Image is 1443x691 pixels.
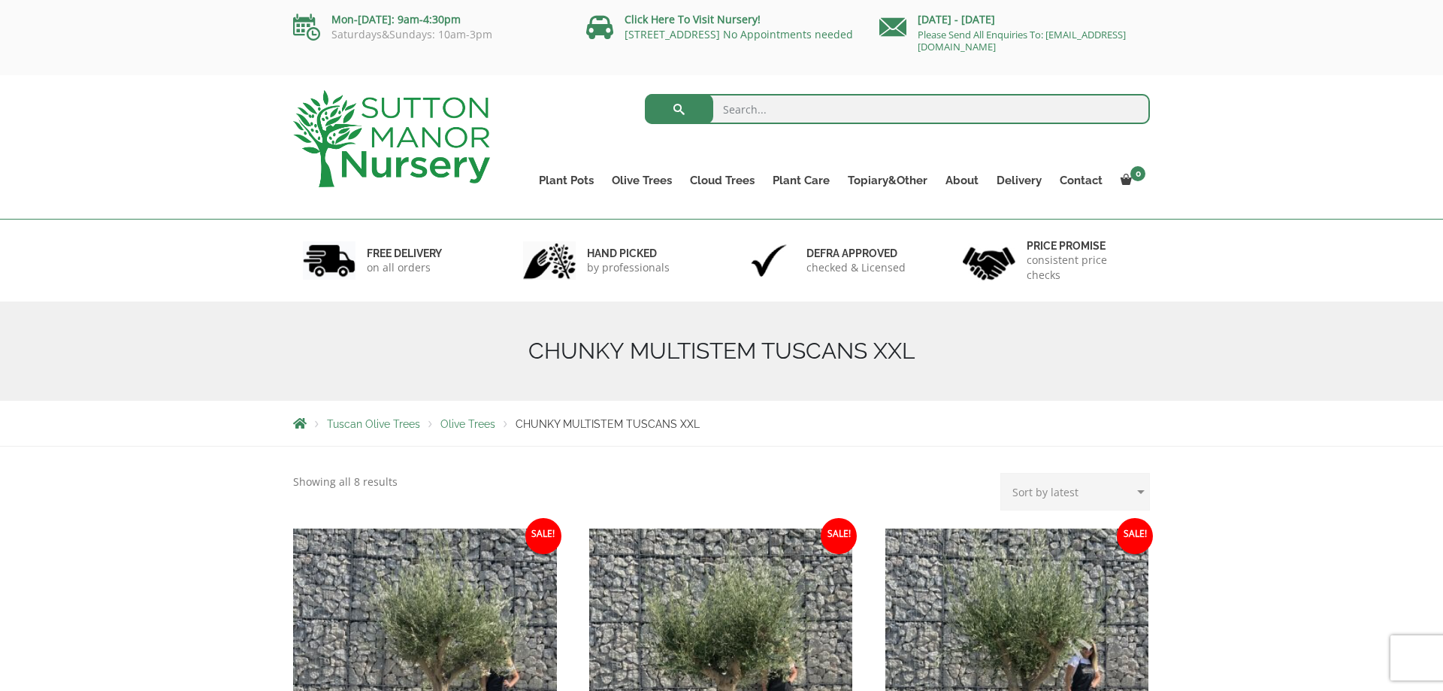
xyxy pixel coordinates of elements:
span: Sale! [525,518,561,554]
p: checked & Licensed [806,260,906,275]
a: Please Send All Enquiries To: [EMAIL_ADDRESS][DOMAIN_NAME] [918,28,1126,53]
a: Olive Trees [603,170,681,191]
img: 1.jpg [303,241,355,280]
h6: Price promise [1027,239,1141,253]
p: Showing all 8 results [293,473,398,491]
span: Sale! [821,518,857,554]
img: 2.jpg [523,241,576,280]
h6: Defra approved [806,247,906,260]
a: Click Here To Visit Nursery! [625,12,761,26]
span: 0 [1130,166,1145,181]
p: on all orders [367,260,442,275]
p: consistent price checks [1027,253,1141,283]
a: Tuscan Olive Trees [327,418,420,430]
select: Shop order [1000,473,1150,511]
h6: hand picked [587,247,670,260]
a: Topiary&Other [839,170,936,191]
p: Saturdays&Sundays: 10am-3pm [293,29,564,41]
nav: Breadcrumbs [293,417,1150,429]
a: Cloud Trees [681,170,764,191]
a: Plant Pots [530,170,603,191]
img: 3.jpg [743,241,795,280]
a: Plant Care [764,170,839,191]
img: 4.jpg [963,238,1015,283]
a: Delivery [988,170,1051,191]
p: [DATE] - [DATE] [879,11,1150,29]
input: Search... [645,94,1151,124]
a: [STREET_ADDRESS] No Appointments needed [625,27,853,41]
span: CHUNKY MULTISTEM TUSCANS XXL [516,418,700,430]
p: Mon-[DATE]: 9am-4:30pm [293,11,564,29]
a: Contact [1051,170,1112,191]
a: 0 [1112,170,1150,191]
a: About [936,170,988,191]
img: logo [293,90,490,187]
h6: FREE DELIVERY [367,247,442,260]
h1: CHUNKY MULTISTEM TUSCANS XXL [293,338,1150,365]
a: Olive Trees [440,418,495,430]
span: Sale! [1117,518,1153,554]
p: by professionals [587,260,670,275]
